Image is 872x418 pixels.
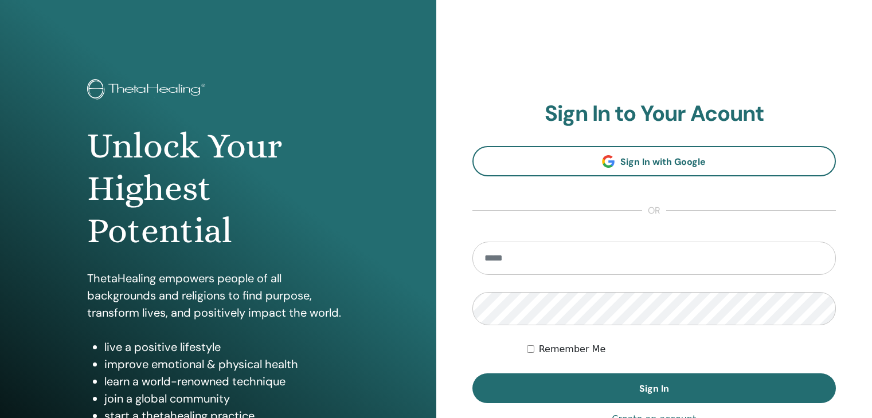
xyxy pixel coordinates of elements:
div: Keep me authenticated indefinitely or until I manually logout [527,342,836,356]
button: Sign In [472,373,836,403]
span: Sign In with Google [620,156,706,168]
p: ThetaHealing empowers people of all backgrounds and religions to find purpose, transform lives, a... [87,270,349,321]
a: Sign In with Google [472,146,836,176]
li: learn a world-renowned technique [104,373,349,390]
li: live a positive lifestyle [104,338,349,356]
span: or [642,204,666,218]
li: improve emotional & physical health [104,356,349,373]
span: Sign In [639,382,669,395]
label: Remember Me [539,342,606,356]
h2: Sign In to Your Acount [472,101,836,127]
h1: Unlock Your Highest Potential [87,125,349,253]
li: join a global community [104,390,349,407]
